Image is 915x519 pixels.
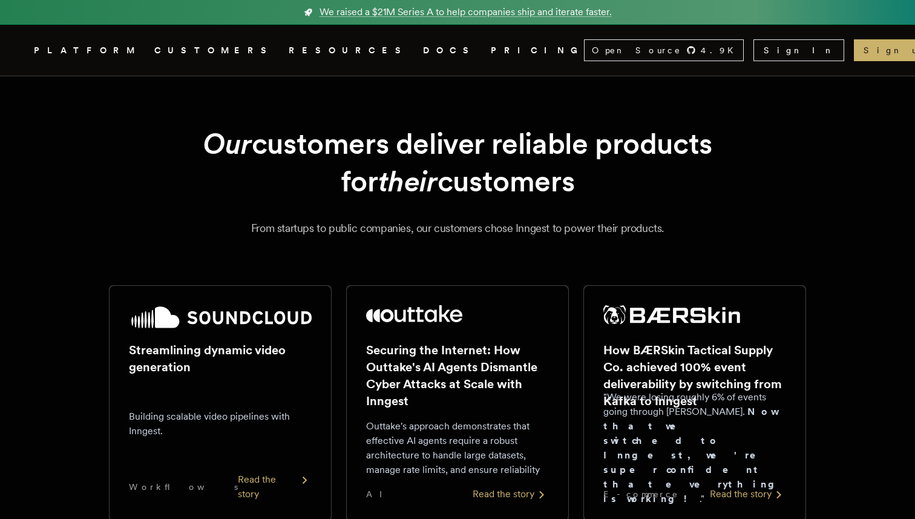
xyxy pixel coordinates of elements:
div: Read the story [238,472,312,501]
a: PRICING [491,43,584,58]
span: E-commerce [603,488,678,500]
div: Read the story [473,487,549,501]
img: Outtake [366,305,462,322]
span: Workflows [129,481,238,493]
em: their [378,164,438,199]
span: AI [366,488,393,500]
p: Building scalable video pipelines with Inngest. [129,409,312,438]
h2: Streamlining dynamic video generation [129,342,312,375]
p: Outtake's approach demonstrates that effective AI agents require a robust architecture to handle ... [366,419,549,477]
a: CUSTOMERS [154,43,274,58]
img: BÆRSkin Tactical Supply Co. [603,305,740,325]
div: Read the story [710,487,786,501]
a: Sign In [753,39,844,61]
span: 4.9 K [701,44,741,56]
em: Our [203,126,252,161]
h2: Securing the Internet: How Outtake's AI Agents Dismantle Cyber Attacks at Scale with Inngest [366,342,549,409]
strong: Now that we switched to Inngest, we're super confident that everything is working! [603,406,784,504]
span: Open Source [592,44,681,56]
a: DOCS [423,43,476,58]
button: PLATFORM [34,43,140,58]
p: "We were losing roughly 6% of events going through [PERSON_NAME]. ." [603,390,786,506]
h1: customers deliver reliable products for customers [138,125,777,200]
p: From startups to public companies, our customers chose Inngest to power their products. [48,220,867,237]
img: SoundCloud [129,305,312,329]
h2: How BÆRSkin Tactical Supply Co. achieved 100% event deliverability by switching from Kafka to Inn... [603,342,786,409]
button: RESOURCES [289,43,408,58]
span: We raised a $21M Series A to help companies ship and iterate faster. [320,5,612,19]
